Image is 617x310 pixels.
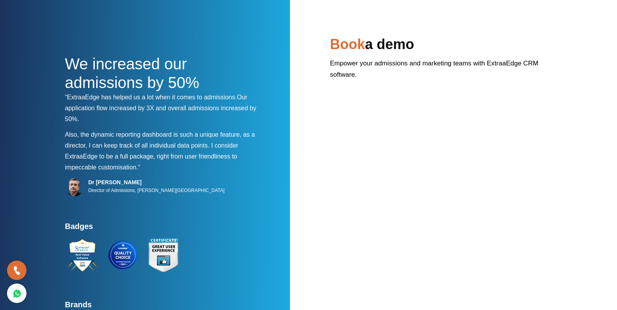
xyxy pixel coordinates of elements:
[65,131,255,149] span: Also, the dynamic reporting dashboard is such a unique feature, as a director, I can keep track o...
[88,186,225,195] p: Director of Admissions, [PERSON_NAME][GEOGRAPHIC_DATA]
[65,222,264,236] h4: Badges
[65,94,237,100] span: “ExtraaEdge has helped us a lot when it comes to admissions.
[330,58,552,86] p: Empower your admissions and marketing teams with ExtraaEdge CRM software.
[65,94,256,122] span: Our application flow increased by 3X and overall admissions increased by 50%.
[65,142,239,171] span: I consider ExtraaEdge to be a full package, right from user friendliness to impeccable customisat...
[65,55,200,91] span: We increased our admissions by 50%
[88,179,225,186] h5: Dr [PERSON_NAME]
[330,36,365,52] span: Book
[330,35,552,58] h2: a demo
